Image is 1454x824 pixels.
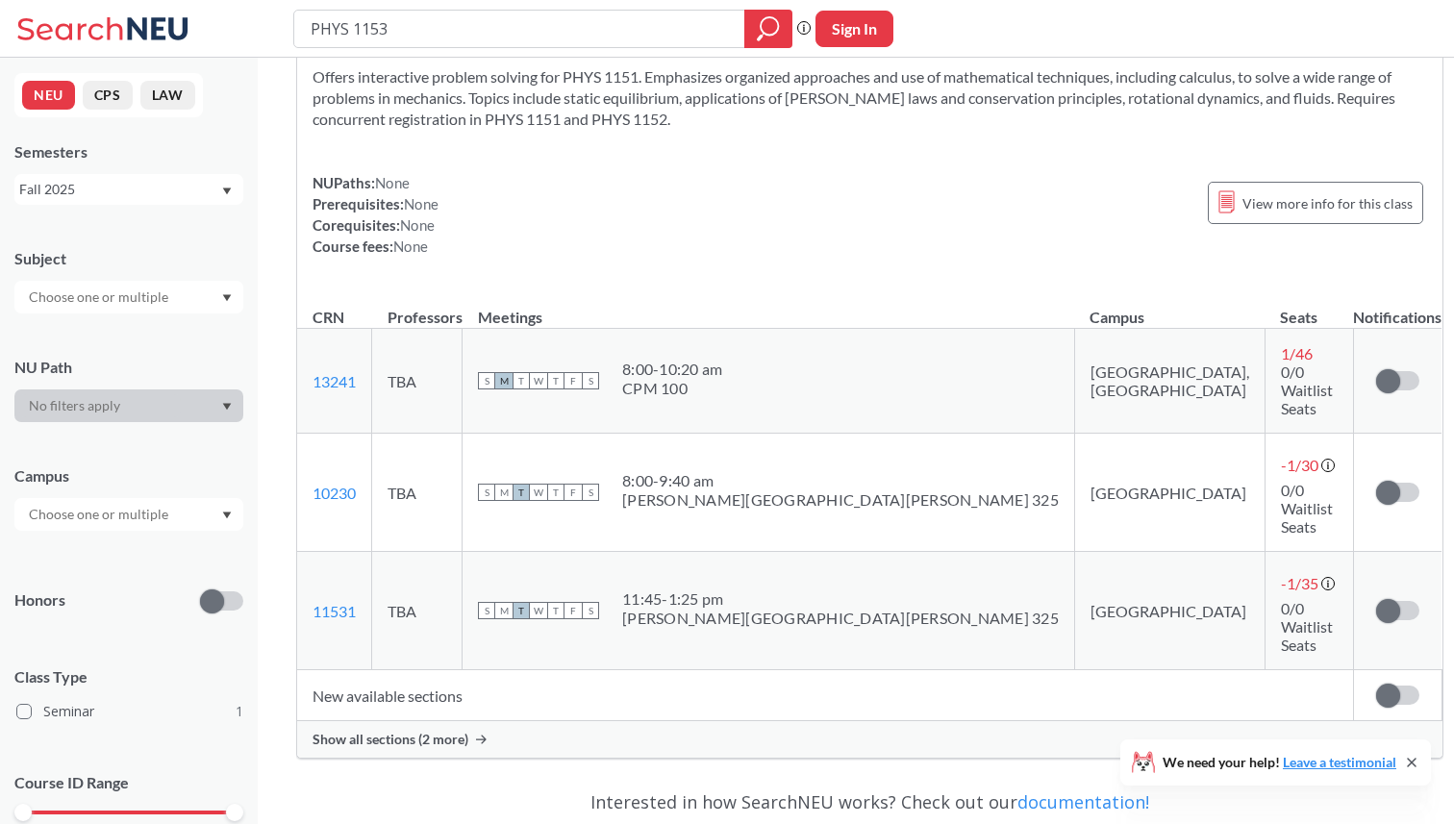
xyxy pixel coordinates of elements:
[582,372,599,389] span: S
[22,81,75,110] button: NEU
[622,360,722,379] div: 8:00 - 10:20 am
[478,602,495,619] span: S
[495,484,513,501] span: M
[1281,481,1333,536] span: 0/0 Waitlist Seats
[622,589,1059,609] div: 11:45 - 1:25 pm
[313,66,1427,130] section: Offers interactive problem solving for PHYS 1151. Emphasizes organized approaches and use of math...
[375,174,410,191] span: None
[1017,790,1149,813] a: documentation!
[83,81,133,110] button: CPS
[400,216,435,234] span: None
[19,503,181,526] input: Choose one or multiple
[622,609,1059,628] div: [PERSON_NAME][GEOGRAPHIC_DATA][PERSON_NAME] 325
[1242,191,1413,215] span: View more info for this class
[297,721,1442,758] div: Show all sections (2 more)
[313,731,468,748] span: Show all sections (2 more)
[222,403,232,411] svg: Dropdown arrow
[222,187,232,195] svg: Dropdown arrow
[372,287,463,329] th: Professors
[1281,574,1318,592] span: -1 / 35
[1283,754,1396,770] a: Leave a testimonial
[757,15,780,42] svg: magnifying glass
[744,10,792,48] div: magnifying glass
[513,484,530,501] span: T
[1281,344,1313,362] span: 1 / 46
[582,602,599,619] span: S
[564,602,582,619] span: F
[372,434,463,552] td: TBA
[495,602,513,619] span: M
[547,602,564,619] span: T
[547,484,564,501] span: T
[1281,599,1333,654] span: 0/0 Waitlist Seats
[463,287,1075,329] th: Meetings
[313,484,356,502] a: 10230
[14,465,243,487] div: Campus
[14,666,243,687] span: Class Type
[815,11,893,47] button: Sign In
[513,372,530,389] span: T
[1265,287,1353,329] th: Seats
[16,699,243,724] label: Seminar
[309,12,731,45] input: Class, professor, course number, "phrase"
[393,237,428,255] span: None
[372,552,463,670] td: TBA
[297,670,1353,721] td: New available sections
[622,471,1059,490] div: 8:00 - 9:40 am
[495,372,513,389] span: M
[14,357,243,378] div: NU Path
[14,248,243,269] div: Subject
[140,81,195,110] button: LAW
[313,172,439,257] div: NUPaths: Prerequisites: Corequisites: Course fees:
[1353,287,1441,329] th: Notifications
[478,484,495,501] span: S
[513,602,530,619] span: T
[1163,756,1396,769] span: We need your help!
[564,372,582,389] span: F
[530,372,547,389] span: W
[313,307,344,328] div: CRN
[530,602,547,619] span: W
[14,498,243,531] div: Dropdown arrow
[14,281,243,313] div: Dropdown arrow
[1074,329,1265,434] td: [GEOGRAPHIC_DATA], [GEOGRAPHIC_DATA]
[1074,287,1265,329] th: Campus
[582,484,599,501] span: S
[222,294,232,302] svg: Dropdown arrow
[236,701,243,722] span: 1
[1074,434,1265,552] td: [GEOGRAPHIC_DATA]
[222,512,232,519] svg: Dropdown arrow
[19,179,220,200] div: Fall 2025
[14,174,243,205] div: Fall 2025Dropdown arrow
[14,772,243,794] p: Course ID Range
[404,195,439,212] span: None
[1074,552,1265,670] td: [GEOGRAPHIC_DATA]
[564,484,582,501] span: F
[14,141,243,162] div: Semesters
[1281,362,1333,417] span: 0/0 Waitlist Seats
[19,286,181,309] input: Choose one or multiple
[530,484,547,501] span: W
[14,389,243,422] div: Dropdown arrow
[14,589,65,612] p: Honors
[622,379,722,398] div: CPM 100
[313,372,356,390] a: 13241
[478,372,495,389] span: S
[622,490,1059,510] div: [PERSON_NAME][GEOGRAPHIC_DATA][PERSON_NAME] 325
[372,329,463,434] td: TBA
[547,372,564,389] span: T
[313,602,356,620] a: 11531
[1281,456,1318,474] span: -1 / 30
